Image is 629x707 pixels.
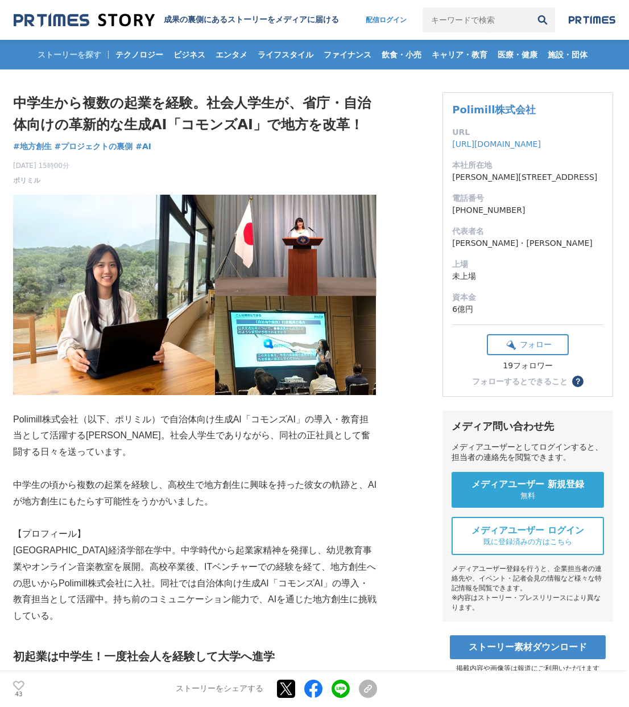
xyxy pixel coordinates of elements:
span: ビジネス [169,50,210,60]
span: 飲食・小売 [377,50,426,60]
a: 飲食・小売 [377,40,426,69]
h2: 成果の裏側にあるストーリーをメディアに届ける [164,15,339,25]
p: [GEOGRAPHIC_DATA]経済学部在学中。中学時代から起業家精神を発揮し、幼児教育事業やオンライン音楽教室を展開。高校卒業後、ITベンチャーでの経験を経て、地方創生への思いからPolim... [13,542,377,624]
a: 施設・団体 [543,40,592,69]
a: #地方創生 [13,141,52,153]
dd: [PERSON_NAME]・[PERSON_NAME] [452,237,603,249]
img: thumbnail_d415ed00-91c9-11ef-a821-fb01d8494201.png [13,195,377,395]
span: キャリア・教育 [427,50,492,60]
div: メディアユーザー登録を行うと、企業担当者の連絡先や、イベント・記者会見の情報など様々な特記情報を閲覧できます。 ※内容はストーリー・プレスリリースにより異なります。 [452,564,604,613]
span: #AI [135,141,151,151]
span: テクノロジー [111,50,168,60]
span: #地方創生 [13,141,52,151]
h1: 中学生から複数の起業を経験。社会人学生が、省庁・自治体向けの革新的な生成AI「コモンズAI」で地方を改革！ [13,92,377,136]
span: 医療・健康 [493,50,542,60]
a: 配信ログイン [354,7,418,32]
p: 【プロフィール】 [13,526,377,542]
dt: 上場 [452,258,603,270]
p: 43 [13,692,24,697]
dd: [PHONE_NUMBER] [452,204,603,216]
img: 成果の裏側にあるストーリーをメディアに届ける [14,13,155,28]
dt: 代表者名 [452,225,603,237]
div: メディア問い合わせ先 [452,420,604,433]
p: Polimill株式会社（以下、ポリミル）で自治体向け生成AI「コモンズAI」の導入・教育担当として活躍する[PERSON_NAME]。社会人学生でありながら、同社の正社員として奮闘する日々を送... [13,412,377,461]
p: ストーリーをシェアする [176,684,263,694]
a: 成果の裏側にあるストーリーをメディアに届ける 成果の裏側にあるストーリーをメディアに届ける [14,13,339,28]
span: ファイナンス [319,50,376,60]
span: メディアユーザー ログイン [471,525,584,537]
p: 掲載内容や画像等は報道にご利用いただけます [442,664,613,673]
button: フォロー [487,334,569,355]
a: [URL][DOMAIN_NAME] [452,139,541,149]
dd: 未上場 [452,270,603,282]
span: 施設・団体 [543,50,592,60]
dt: 資本金 [452,291,603,303]
button: ？ [572,376,584,387]
h2: 初起業は中学生！一度社会人を経験して大学へ進学 [13,647,377,665]
a: #AI [135,141,151,153]
dd: [PERSON_NAME][STREET_ADDRESS] [452,171,603,183]
a: 医療・健康 [493,40,542,69]
button: 検索 [530,7,555,32]
a: メディアユーザー ログイン 既に登録済みの方はこちら [452,517,604,555]
a: ストーリー素材ダウンロード [450,635,606,659]
dt: URL [452,126,603,138]
p: 中学生の頃から複数の起業を経験し、高校生で地方創生に興味を持った彼女の軌跡と、AIが地方創生にもたらす可能性をうかがいました。 [13,477,377,510]
div: 19フォロワー [487,361,569,371]
span: エンタメ [211,50,252,60]
dt: 電話番号 [452,192,603,204]
a: テクノロジー [111,40,168,69]
dd: 6億円 [452,303,603,315]
span: 既に登録済みの方はこちら [483,537,572,547]
a: ポリミル [13,175,40,186]
a: キャリア・教育 [427,40,492,69]
a: エンタメ [211,40,252,69]
a: メディアユーザー 新規登録 無料 [452,472,604,508]
span: メディアユーザー 新規登録 [471,479,584,491]
input: キーワードで検索 [423,7,530,32]
a: ビジネス [169,40,210,69]
a: Polimill株式会社 [452,104,536,116]
dt: 本社所在地 [452,159,603,171]
span: ？ [574,377,582,385]
div: メディアユーザーとしてログインすると、担当者の連絡先を閲覧できます。 [452,442,604,463]
img: prtimes [569,15,615,24]
span: #プロジェクトの裏側 [55,141,133,151]
span: 無料 [520,491,535,501]
a: ファイナンス [319,40,376,69]
a: ライフスタイル [253,40,318,69]
span: [DATE] 15時00分 [13,161,69,171]
div: フォローするとできること [472,377,568,385]
span: ライフスタイル [253,50,318,60]
a: #プロジェクトの裏側 [55,141,133,153]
